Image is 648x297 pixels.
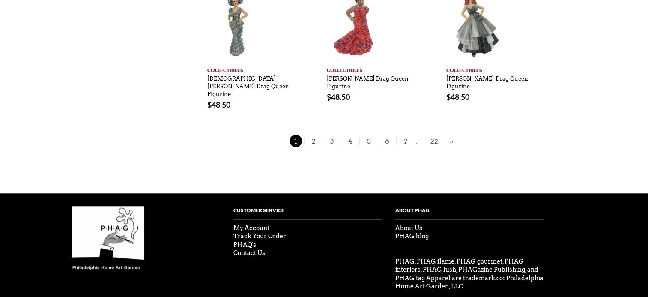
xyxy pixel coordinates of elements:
[233,206,382,220] h4: Customer Service
[233,225,269,231] a: My Account
[359,137,378,145] a: 5
[415,138,418,145] span: ...
[290,135,302,147] span: 1
[323,137,341,145] a: 3
[446,71,528,90] a: [PERSON_NAME] Drag Queen Figurine
[395,233,429,240] a: PHAG blog
[325,135,338,147] span: 3
[395,258,544,291] p: PHAG, PHAG flame, PHAG gourmet, PHAG interiors, PHAG lush, PHAGazine Publishing, and PHAG tag App...
[233,249,265,256] a: Contact Us
[446,63,539,74] a: Collectibles
[233,241,256,248] a: PHAQ's
[327,92,350,102] bdi: 48.50
[327,63,420,74] a: Collectibles
[396,137,415,145] a: 7
[362,135,375,147] span: 5
[207,71,289,98] a: [DEMOGRAPHIC_DATA] [PERSON_NAME] Drag Queen Figurine
[428,135,441,147] span: 22
[207,100,230,109] bdi: 48.50
[327,92,331,102] span: $
[448,136,455,147] a: »
[395,206,544,220] h4: About PHag
[395,225,422,231] a: About Us
[341,137,359,145] a: 4
[327,71,409,90] a: [PERSON_NAME] Drag Queen Figurine
[307,135,320,147] span: 2
[446,92,451,102] span: $
[72,206,144,270] img: phag-logo-compressor.gif
[207,63,300,74] a: Collectibles
[344,135,357,147] span: 4
[304,137,323,145] a: 2
[207,100,212,109] span: $
[425,137,443,145] a: 22
[446,92,469,102] bdi: 48.50
[399,135,412,147] span: 7
[381,135,394,147] span: 6
[233,233,286,240] a: Track Your Order
[378,137,396,145] a: 6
